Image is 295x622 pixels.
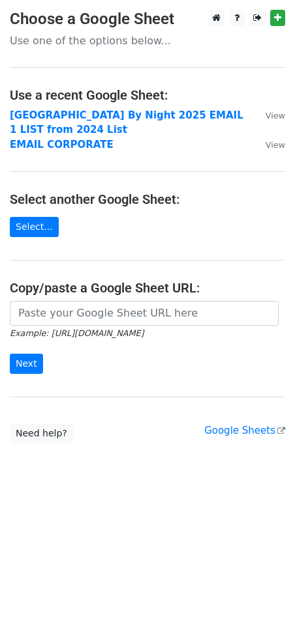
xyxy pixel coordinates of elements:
[10,10,285,29] h3: Choose a Google Sheet
[253,139,285,150] a: View
[204,425,285,436] a: Google Sheets
[10,34,285,48] p: Use one of the options below...
[253,109,285,121] a: View
[10,139,114,150] a: EMAIL CORPORATE
[10,109,243,136] a: [GEOGRAPHIC_DATA] By Night 2025 EMAIL 1 LIST from 2024 List
[10,354,43,374] input: Next
[266,140,285,150] small: View
[10,328,144,338] small: Example: [URL][DOMAIN_NAME]
[266,111,285,120] small: View
[10,191,285,207] h4: Select another Google Sheet:
[10,280,285,296] h4: Copy/paste a Google Sheet URL:
[10,87,285,103] h4: Use a recent Google Sheet:
[10,301,279,326] input: Paste your Google Sheet URL here
[10,423,73,444] a: Need help?
[10,217,59,237] a: Select...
